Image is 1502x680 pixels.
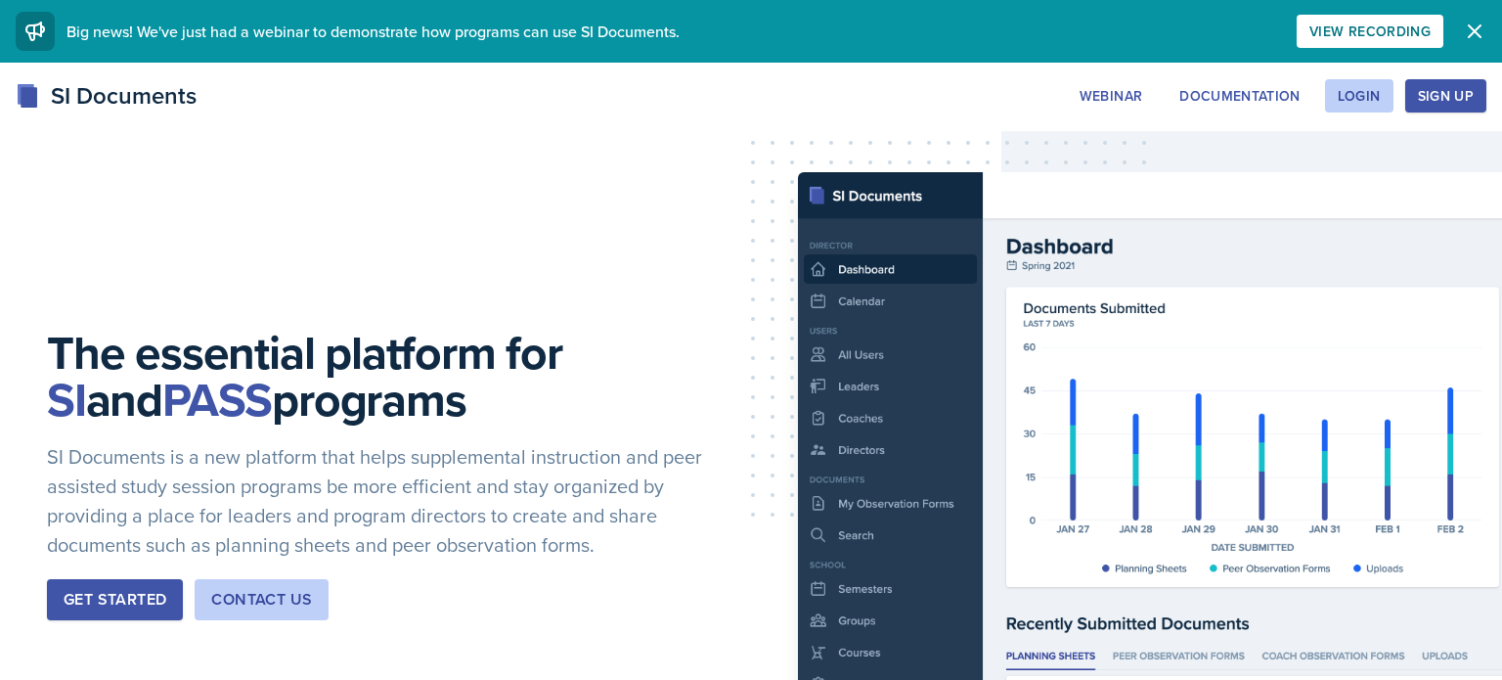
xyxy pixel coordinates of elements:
span: Big news! We've just had a webinar to demonstrate how programs can use SI Documents. [66,21,680,42]
div: Get Started [64,588,166,612]
button: Contact Us [195,579,329,620]
div: View Recording [1309,23,1431,39]
button: Sign Up [1405,79,1486,113]
div: Contact Us [211,588,312,612]
button: Login [1325,79,1393,113]
button: Webinar [1067,79,1155,113]
button: View Recording [1297,15,1443,48]
div: SI Documents [16,78,197,113]
div: Sign Up [1418,88,1474,104]
button: Documentation [1167,79,1313,113]
div: Documentation [1179,88,1301,104]
button: Get Started [47,579,183,620]
div: Webinar [1080,88,1142,104]
div: Login [1338,88,1381,104]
